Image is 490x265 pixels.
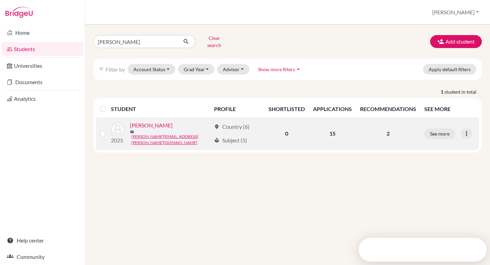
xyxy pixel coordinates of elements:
[214,124,219,129] span: location_on
[195,33,233,50] button: Clear search
[264,117,309,150] td: 0
[178,64,215,75] button: Grad Year
[429,6,482,19] button: [PERSON_NAME]
[359,238,487,262] iframe: Intercom live chat discovery launcher
[1,42,83,56] a: Students
[467,242,483,258] iframe: Intercom live chat
[111,123,125,136] img: Lee, Chung
[1,59,83,73] a: Universities
[5,7,33,18] img: Bridge-U
[264,101,309,117] th: SHORTLISTED
[111,136,125,144] p: 2025
[258,66,295,72] span: Show more filters
[420,101,479,117] th: SEE MORE
[295,66,302,73] i: arrow_drop_up
[1,250,83,264] a: Community
[424,128,455,139] button: See more
[430,35,482,48] button: Add student
[130,130,134,134] span: mail
[99,66,104,72] i: filter_list
[444,88,482,95] span: student in total
[360,129,416,138] p: 2
[1,234,83,247] a: Help center
[441,88,444,95] strong: 1
[93,35,178,48] input: Find student by name...
[130,121,173,129] a: [PERSON_NAME]
[131,134,211,146] a: [PERSON_NAME][EMAIL_ADDRESS][PERSON_NAME][DOMAIN_NAME]
[356,101,420,117] th: RECOMMENDATIONS
[1,26,83,40] a: Home
[217,64,249,75] button: Advisor
[423,64,476,75] button: Apply default filters
[128,64,175,75] button: Account Status
[214,138,219,143] span: local_library
[210,101,264,117] th: PROFILE
[309,117,356,150] td: 15
[214,123,249,131] div: Country (6)
[111,101,210,117] th: STUDENT
[105,66,125,73] span: Filter by
[1,75,83,89] a: Documents
[214,136,247,144] div: Subject (5)
[1,92,83,106] a: Analytics
[309,101,356,117] th: APPLICATIONS
[252,64,308,75] button: Show more filtersarrow_drop_up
